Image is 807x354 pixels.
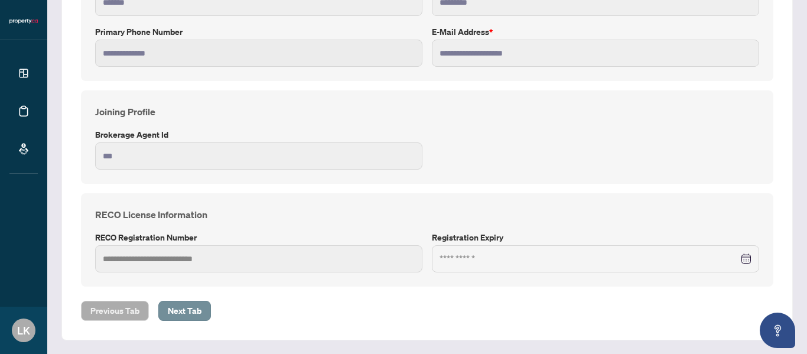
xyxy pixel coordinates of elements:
span: LK [17,322,30,339]
label: Registration Expiry [432,231,759,244]
label: E-mail Address [432,25,759,38]
h4: RECO License Information [95,207,759,222]
button: Previous Tab [81,301,149,321]
label: Brokerage Agent Id [95,128,422,141]
span: Next Tab [168,301,201,320]
button: Open asap [760,313,795,348]
img: logo [9,18,38,25]
button: Next Tab [158,301,211,321]
h4: Joining Profile [95,105,759,119]
label: RECO Registration Number [95,231,422,244]
label: Primary Phone Number [95,25,422,38]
